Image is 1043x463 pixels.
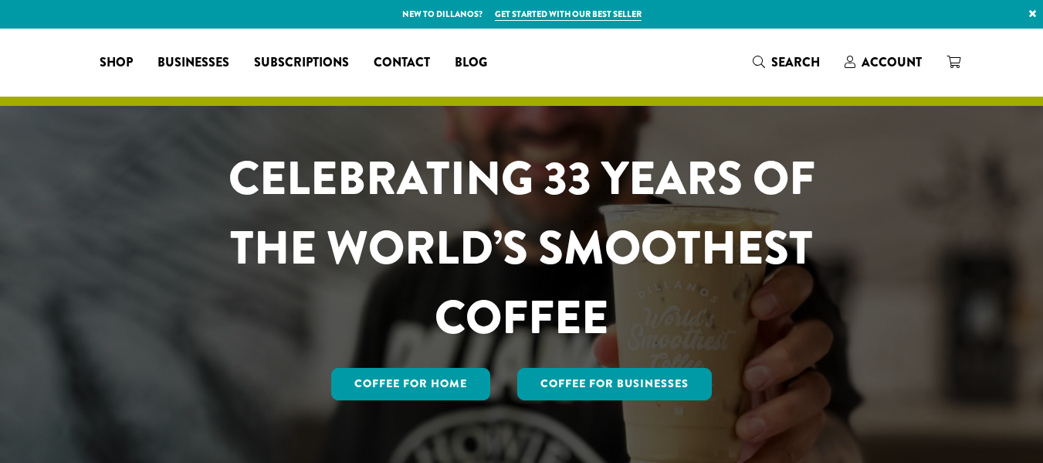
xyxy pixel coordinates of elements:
span: Businesses [157,53,229,73]
span: Subscriptions [254,53,349,73]
span: Shop [100,53,133,73]
span: Blog [455,53,487,73]
a: Shop [87,50,145,75]
span: Search [771,53,820,71]
a: Coffee For Businesses [517,368,712,400]
span: Account [862,53,922,71]
a: Get started with our best seller [495,8,642,21]
a: Search [740,49,832,75]
h1: CELEBRATING 33 YEARS OF THE WORLD’S SMOOTHEST COFFEE [183,144,861,352]
span: Contact [374,53,430,73]
a: Coffee for Home [331,368,490,400]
